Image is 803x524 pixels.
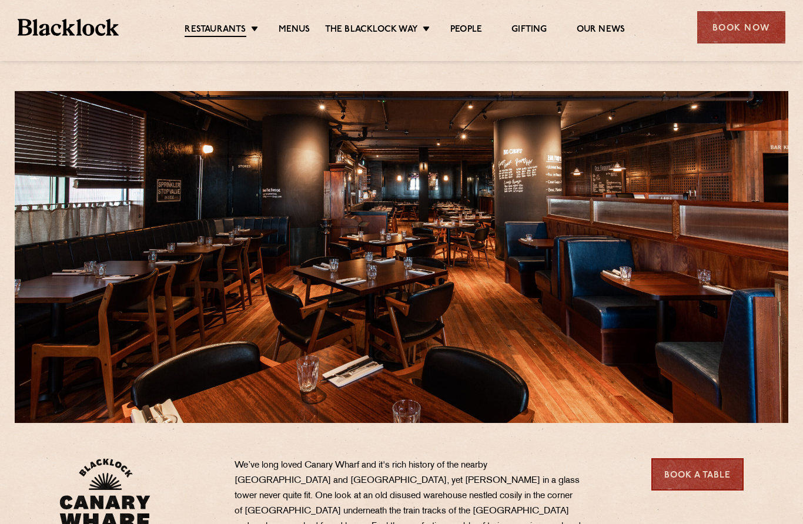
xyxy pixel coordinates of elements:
a: Book a Table [651,458,744,491]
a: Menus [279,24,310,36]
a: Our News [577,24,625,36]
a: People [450,24,482,36]
a: The Blacklock Way [325,24,418,36]
a: Gifting [511,24,547,36]
div: Book Now [697,11,785,43]
img: BL_Textured_Logo-footer-cropped.svg [18,19,119,36]
a: Restaurants [185,24,246,37]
